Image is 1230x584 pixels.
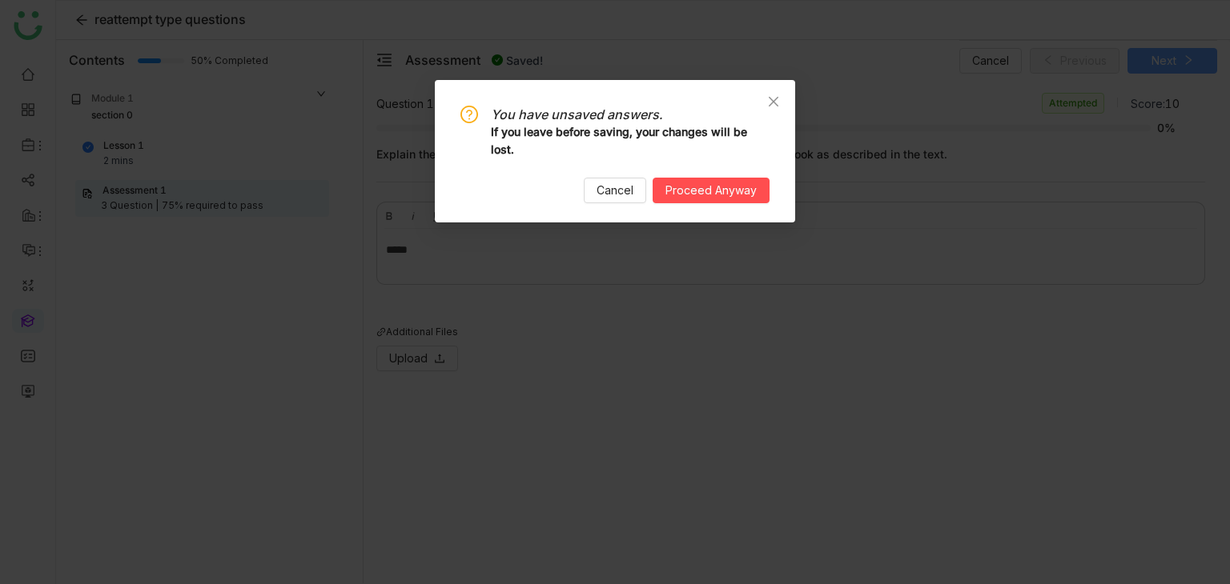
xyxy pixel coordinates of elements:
button: Proceed Anyway [653,178,770,203]
span: Cancel [597,182,633,199]
button: Close [752,80,795,123]
span: Proceed Anyway [665,182,757,199]
b: If you leave before saving, your changes will be lost. [491,125,747,156]
i: You have unsaved answers. [491,106,662,122]
button: Cancel [584,178,646,203]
